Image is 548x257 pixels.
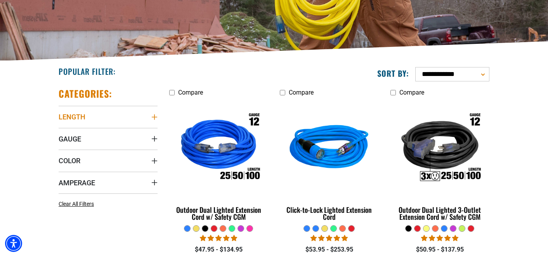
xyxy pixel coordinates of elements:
[280,245,379,254] div: $53.95 - $253.95
[169,100,268,225] a: Outdoor Dual Lighted Extension Cord w/ Safety CGM Outdoor Dual Lighted Extension Cord w/ Safety CGM
[399,89,424,96] span: Compare
[280,206,379,220] div: Click-to-Lock Lighted Extension Cord
[59,178,95,187] span: Amperage
[390,206,489,220] div: Outdoor Dual Lighted 3-Outlet Extension Cord w/ Safety CGM
[169,206,268,220] div: Outdoor Dual Lighted Extension Cord w/ Safety CGM
[310,235,348,242] span: 4.87 stars
[59,88,112,100] h2: Categories:
[390,245,489,254] div: $50.95 - $137.95
[59,150,158,171] summary: Color
[5,235,22,252] div: Accessibility Menu
[59,128,158,150] summary: Gauge
[200,235,237,242] span: 4.81 stars
[169,245,268,254] div: $47.95 - $134.95
[280,104,378,193] img: blue
[391,104,489,193] img: Outdoor Dual Lighted 3-Outlet Extension Cord w/ Safety CGM
[377,68,409,78] label: Sort by:
[59,106,158,128] summary: Length
[59,66,116,76] h2: Popular Filter:
[289,89,314,96] span: Compare
[59,135,81,143] span: Gauge
[59,172,158,193] summary: Amperage
[390,100,489,225] a: Outdoor Dual Lighted 3-Outlet Extension Cord w/ Safety CGM Outdoor Dual Lighted 3-Outlet Extensio...
[59,112,85,121] span: Length
[178,89,203,96] span: Compare
[59,156,80,165] span: Color
[421,235,458,242] span: 4.80 stars
[280,100,379,225] a: blue Click-to-Lock Lighted Extension Cord
[59,201,94,207] span: Clear All Filters
[59,200,97,208] a: Clear All Filters
[170,104,268,193] img: Outdoor Dual Lighted Extension Cord w/ Safety CGM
